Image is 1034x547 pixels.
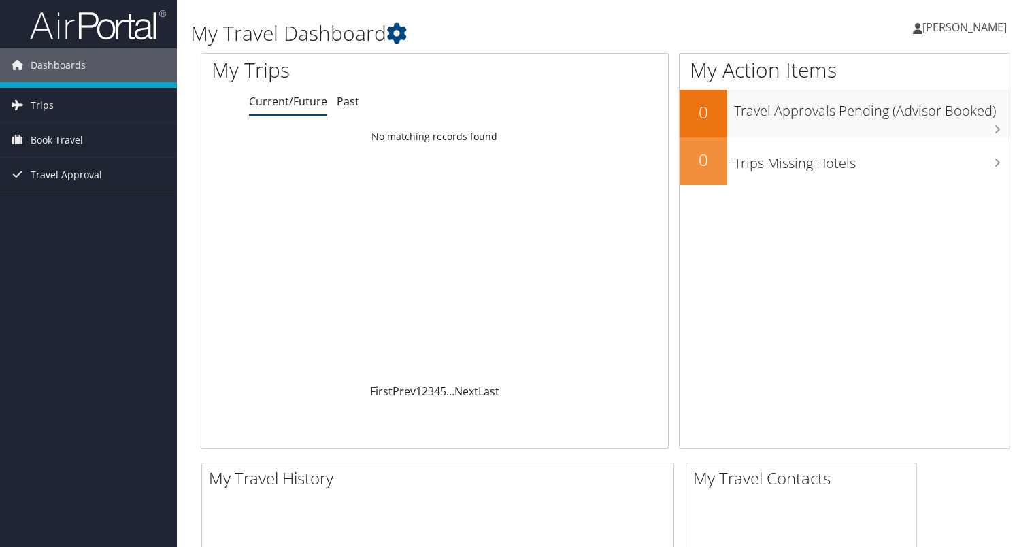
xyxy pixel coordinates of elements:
[680,101,727,124] h2: 0
[734,95,1010,120] h3: Travel Approvals Pending (Advisor Booked)
[680,56,1010,84] h1: My Action Items
[190,19,744,48] h1: My Travel Dashboard
[922,20,1007,35] span: [PERSON_NAME]
[446,384,454,399] span: …
[31,48,86,82] span: Dashboards
[693,467,916,490] h2: My Travel Contacts
[337,94,359,109] a: Past
[478,384,499,399] a: Last
[428,384,434,399] a: 3
[422,384,428,399] a: 2
[31,123,83,157] span: Book Travel
[416,384,422,399] a: 1
[680,137,1010,185] a: 0Trips Missing Hotels
[440,384,446,399] a: 5
[201,125,668,149] td: No matching records found
[212,56,463,84] h1: My Trips
[913,7,1020,48] a: [PERSON_NAME]
[434,384,440,399] a: 4
[31,88,54,122] span: Trips
[454,384,478,399] a: Next
[680,90,1010,137] a: 0Travel Approvals Pending (Advisor Booked)
[393,384,416,399] a: Prev
[370,384,393,399] a: First
[680,148,727,171] h2: 0
[31,158,102,192] span: Travel Approval
[30,9,166,41] img: airportal-logo.png
[249,94,327,109] a: Current/Future
[734,147,1010,173] h3: Trips Missing Hotels
[209,467,673,490] h2: My Travel History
